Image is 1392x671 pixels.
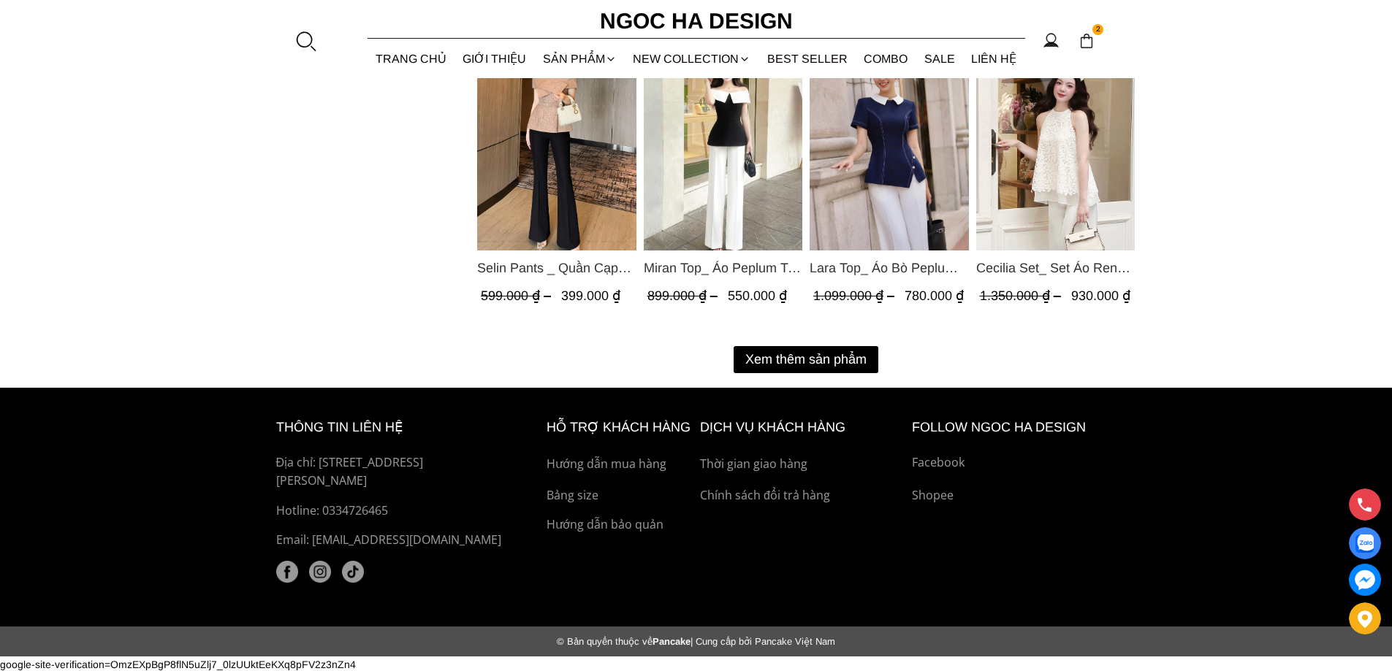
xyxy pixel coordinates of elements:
span: 399.000 ₫ [561,288,620,303]
div: SẢN PHẨM [535,39,625,78]
a: SALE [916,39,964,78]
span: 599.000 ₫ [481,288,555,303]
a: NEW COLLECTION [625,39,759,78]
a: Thời gian giao hàng [700,455,905,474]
img: Cecilia Set_ Set Áo Ren Cổ Yếm Quần Suông Màu Kem BQ015 [975,39,1135,250]
span: Cecilia Set_ Set Áo Ren Cổ Yếm Quần Suông Màu Kem BQ015 [975,258,1135,278]
a: GIỚI THIỆU [455,39,535,78]
span: Miran Top_ Áo Peplum Trễ Vai Phối Trắng Đen A1069 [643,258,802,278]
span: 2 [1092,24,1104,36]
span: Selin Pants _ Quần Cạp Cao Xếp Ly Giữa 2 màu Đen, Cam - Q007 [477,258,636,278]
img: instagram [309,561,331,583]
span: Lara Top_ Áo Bò Peplum Vạt Chép Đính Cúc Mix Cổ Trắng A1058 [810,258,969,278]
a: Ngoc Ha Design [587,4,806,39]
a: Facebook [912,453,1117,472]
a: messenger [1349,564,1381,596]
a: Product image - Cecilia Set_ Set Áo Ren Cổ Yếm Quần Suông Màu Kem BQ015 [975,39,1135,250]
span: 1.350.000 ₫ [979,288,1064,303]
a: Bảng size [547,486,693,505]
a: Combo [856,39,916,78]
span: 780.000 ₫ [905,288,964,303]
span: 1.099.000 ₫ [813,288,898,303]
a: facebook (1) [276,561,298,583]
img: Display image [1355,534,1374,553]
a: LIÊN HỆ [963,39,1025,78]
h6: Dịch vụ khách hàng [700,417,905,438]
a: Hotline: 0334726465 [276,502,513,521]
div: Pancake [262,636,1130,647]
a: Chính sách đổi trả hàng [700,486,905,505]
a: Link to Cecilia Set_ Set Áo Ren Cổ Yếm Quần Suông Màu Kem BQ015 [975,258,1135,278]
a: Link to Miran Top_ Áo Peplum Trễ Vai Phối Trắng Đen A1069 [643,258,802,278]
a: BEST SELLER [759,39,856,78]
a: Link to Lara Top_ Áo Bò Peplum Vạt Chép Đính Cúc Mix Cổ Trắng A1058 [810,258,969,278]
button: Xem thêm sản phẩm [734,346,878,373]
a: Hướng dẫn mua hàng [547,455,693,474]
a: Product image - Lara Top_ Áo Bò Peplum Vạt Chép Đính Cúc Mix Cổ Trắng A1058 [810,39,969,250]
a: Product image - Selin Pants _ Quần Cạp Cao Xếp Ly Giữa 2 màu Đen, Cam - Q007 [477,39,636,250]
p: Địa chỉ: [STREET_ADDRESS][PERSON_NAME] [276,453,513,491]
img: Selin Pants _ Quần Cạp Cao Xếp Ly Giữa 2 màu Đen, Cam - Q007 [477,39,636,250]
a: Shopee [912,486,1117,505]
p: Email: [EMAIL_ADDRESS][DOMAIN_NAME] [276,531,513,550]
span: | Cung cấp bởi Pancake Việt Nam [691,636,835,647]
a: Display image [1349,527,1381,559]
span: 930.000 ₫ [1070,288,1130,303]
img: Miran Top_ Áo Peplum Trễ Vai Phối Trắng Đen A1069 [643,39,802,250]
span: © Bản quyền thuộc về [557,636,653,647]
a: Product image - Miran Top_ Áo Peplum Trễ Vai Phối Trắng Đen A1069 [643,39,802,250]
img: img-CART-ICON-ksit0nf1 [1079,33,1095,49]
a: Hướng dẫn bảo quản [547,515,693,534]
a: Link to Selin Pants _ Quần Cạp Cao Xếp Ly Giữa 2 màu Đen, Cam - Q007 [477,258,636,278]
span: 550.000 ₫ [727,288,786,303]
span: 899.000 ₫ [647,288,720,303]
h6: Follow ngoc ha Design [912,417,1117,438]
h6: hỗ trợ khách hàng [547,417,693,438]
h6: thông tin liên hệ [276,417,513,438]
a: TRANG CHỦ [368,39,455,78]
a: tiktok [342,561,364,583]
img: Lara Top_ Áo Bò Peplum Vạt Chép Đính Cúc Mix Cổ Trắng A1058 [810,39,969,250]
